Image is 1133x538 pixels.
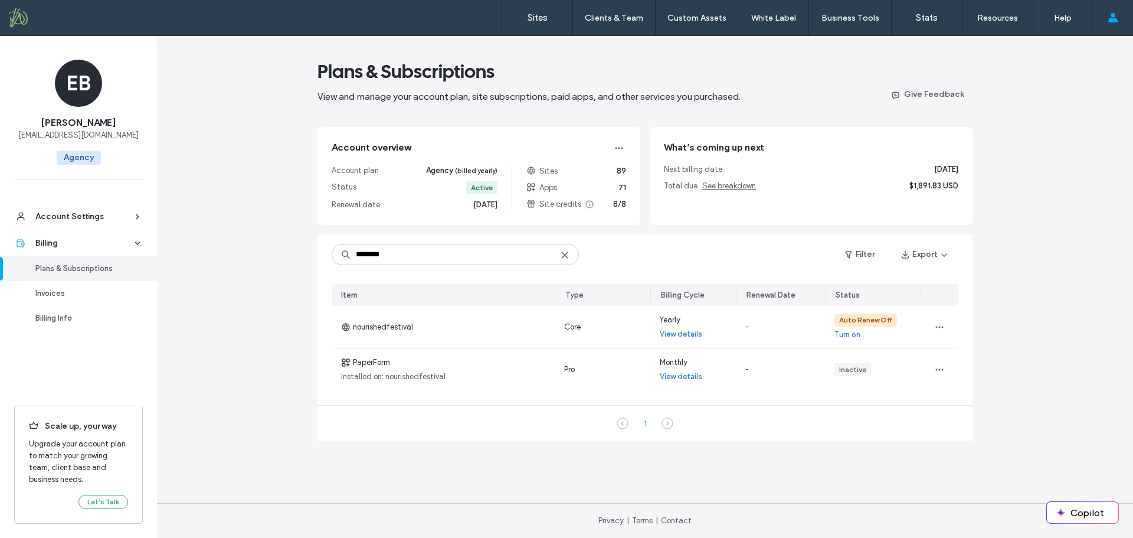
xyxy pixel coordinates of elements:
[565,289,584,301] div: Type
[664,180,756,192] span: Total due
[909,180,958,192] span: $1,891.83 USD
[661,289,705,301] div: Billing Cycle
[745,365,749,374] span: -
[455,167,497,175] span: (billed yearly)
[661,516,692,525] a: Contact
[839,364,866,375] div: Inactive
[35,288,132,299] div: Invoices
[35,211,132,223] div: Account Settings
[341,321,413,333] span: nourishedfestival
[564,365,575,374] span: Pro
[745,322,749,331] span: -
[564,322,581,331] span: Core
[627,516,629,525] span: |
[317,60,495,83] span: Plans & Subscriptions
[341,371,446,383] span: Installed on: nourishedfestival
[332,181,356,194] span: Status
[632,516,653,525] a: Terms
[916,12,938,23] label: Stats
[821,13,879,23] label: Business Tools
[977,13,1018,23] label: Resources
[660,328,702,340] a: View details
[341,289,358,301] div: Item
[656,516,658,525] span: |
[55,60,102,107] div: EB
[332,141,411,155] span: Account overview
[341,357,390,369] span: PaperForm
[35,263,132,275] div: Plans & Subscriptions
[471,182,493,193] div: Active
[660,371,702,383] a: View details
[667,13,726,23] label: Custom Assets
[751,13,796,23] label: White Label
[613,198,626,210] span: 8/8
[660,314,680,326] span: Yearly
[29,420,128,433] span: Scale up, your way
[598,516,624,525] a: Privacy
[332,165,379,177] span: Account plan
[746,289,795,301] div: Renewal Date
[35,237,132,249] div: Billing
[833,245,886,264] button: Filter
[57,151,101,165] span: Agency
[426,165,497,177] span: Agency
[891,245,958,264] button: Export
[41,116,116,129] span: [PERSON_NAME]
[660,357,687,369] span: Monthly
[836,289,860,301] div: Status
[1047,502,1118,523] button: Copilot
[528,12,548,23] label: Sites
[585,13,643,23] label: Clients & Team
[834,329,860,341] a: Turn on
[35,312,132,324] div: Billing Info
[638,416,652,431] div: 1
[617,165,626,177] span: 89
[29,438,128,485] span: Upgrade your account plan to match your growing team, client base and business needs.
[839,315,892,325] div: Auto Renew Off
[934,164,958,175] span: [DATE]
[618,182,626,194] span: 71
[332,199,380,211] span: Renewal date
[664,164,722,175] span: Next billing date
[18,129,139,141] span: [EMAIL_ADDRESS][DOMAIN_NAME]
[317,91,741,102] span: View and manage your account plan, site subscriptions, paid apps, and other services you purchased.
[526,198,594,210] span: Site credits
[526,165,558,177] span: Sites
[702,181,756,190] span: See breakdown
[1054,13,1072,23] label: Help
[78,495,128,509] button: Let’s Talk
[881,84,972,103] button: Give Feedback
[526,182,557,194] span: Apps
[664,142,764,153] span: What’s coming up next
[473,199,497,211] span: [DATE]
